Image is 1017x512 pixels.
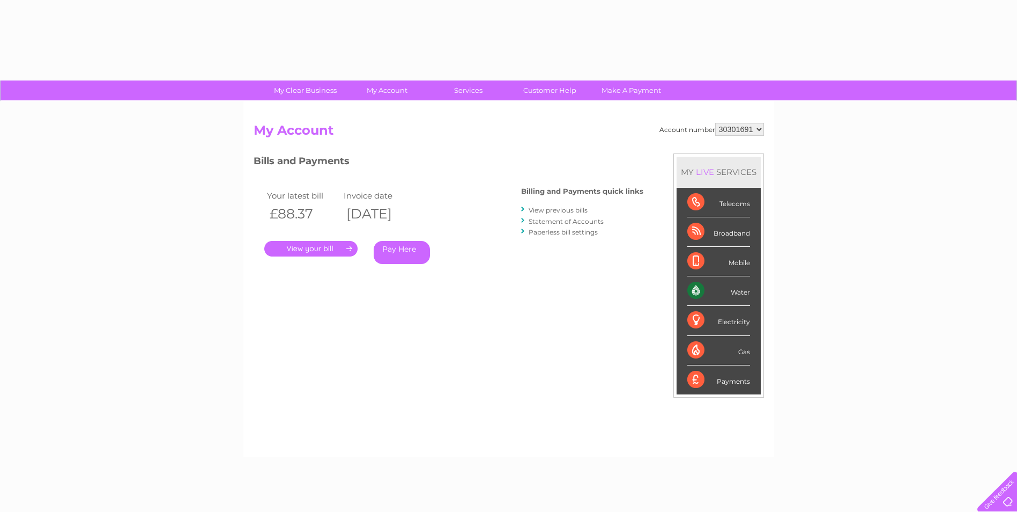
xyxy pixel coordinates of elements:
a: Statement of Accounts [529,217,604,225]
a: Pay Here [374,241,430,264]
a: . [264,241,358,257]
td: Invoice date [341,188,418,203]
a: Paperless bill settings [529,228,598,236]
h3: Bills and Payments [254,153,643,172]
div: Account number [659,123,764,136]
th: [DATE] [341,203,418,225]
div: MY SERVICES [677,157,761,187]
h2: My Account [254,123,764,143]
th: £88.37 [264,203,342,225]
td: Your latest bill [264,188,342,203]
a: My Clear Business [261,81,350,100]
a: Make A Payment [587,81,675,100]
h4: Billing and Payments quick links [521,187,643,195]
a: Services [424,81,513,100]
a: My Account [343,81,431,100]
div: Water [687,276,750,306]
a: Customer Help [506,81,594,100]
div: LIVE [694,167,716,177]
a: View previous bills [529,206,588,214]
div: Electricity [687,306,750,335]
div: Payments [687,365,750,394]
div: Telecoms [687,188,750,217]
div: Broadband [687,217,750,247]
div: Mobile [687,247,750,276]
div: Gas [687,336,750,365]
